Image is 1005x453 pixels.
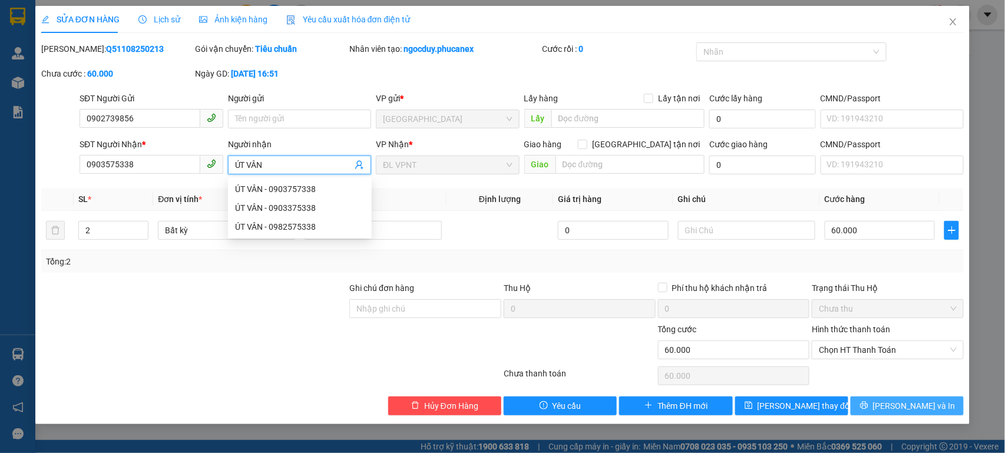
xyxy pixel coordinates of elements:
[376,92,520,105] div: VP gửi
[207,113,216,123] span: phone
[349,299,501,318] input: Ghi chú đơn hàng
[551,109,705,128] input: Dọc đường
[349,283,414,293] label: Ghi chú đơn hàng
[758,399,852,412] span: [PERSON_NAME] thay đổi
[619,396,732,415] button: plusThêm ĐH mới
[195,67,347,80] div: Ngày GD:
[644,401,653,411] span: plus
[388,396,501,415] button: deleteHủy Đơn Hàng
[678,221,815,240] input: Ghi Chú
[41,15,120,24] span: SỬA ĐƠN HÀNG
[231,69,279,78] b: [DATE] 16:51
[41,67,193,80] div: Chưa cước :
[78,194,88,204] span: SL
[819,341,957,359] span: Chọn HT Thanh Toán
[658,325,697,334] span: Tổng cước
[228,217,372,236] div: ÚT VÂN - 0982575338
[812,325,890,334] label: Hình thức thanh toán
[812,282,964,295] div: Trạng thái Thu Hộ
[860,401,868,411] span: printer
[524,155,556,174] span: Giao
[135,230,148,239] span: Decrease Value
[138,232,146,239] span: down
[556,155,705,174] input: Dọc đường
[286,15,296,25] img: icon
[235,201,365,214] div: ÚT VÂN - 0903375338
[553,399,581,412] span: Yêu cầu
[235,220,365,233] div: ÚT VÂN - 0982575338
[80,138,223,151] div: SĐT Người Nhận
[851,396,964,415] button: printer[PERSON_NAME] và In
[673,188,820,211] th: Ghi chú
[937,6,970,39] button: Close
[524,140,562,149] span: Giao hàng
[587,138,705,151] span: [GEOGRAPHIC_DATA] tận nơi
[305,221,442,240] input: VD: Bàn, Ghế
[948,17,958,27] span: close
[404,44,474,54] b: ngocduy.phucanex
[355,160,364,170] span: user-add
[825,194,865,204] span: Cước hàng
[106,44,164,54] b: Q51108250213
[735,396,848,415] button: save[PERSON_NAME] thay đổi
[228,180,372,199] div: ÚT VÂN - 0903757338
[87,69,113,78] b: 60.000
[135,221,148,230] span: Increase Value
[199,15,207,24] span: picture
[228,92,372,105] div: Người gửi
[207,159,216,168] span: phone
[745,401,753,411] span: save
[286,15,411,24] span: Yêu cầu xuất hóa đơn điện tử
[255,44,297,54] b: Tiêu chuẩn
[950,346,957,353] span: close-circle
[138,223,146,230] span: up
[479,194,521,204] span: Định lượng
[41,42,193,55] div: [PERSON_NAME]:
[709,140,768,149] label: Cước giao hàng
[709,94,762,103] label: Cước lấy hàng
[578,44,583,54] b: 0
[46,221,65,240] button: delete
[819,300,957,318] span: Chưa thu
[945,226,958,235] span: plus
[195,42,347,55] div: Gói vận chuyển:
[228,199,372,217] div: ÚT VÂN - 0903375338
[524,109,551,128] span: Lấy
[165,221,288,239] span: Bất kỳ
[383,110,513,128] span: ĐL Quận 5
[46,255,388,268] div: Tổng: 2
[821,138,964,151] div: CMND/Passport
[504,396,617,415] button: exclamation-circleYêu cầu
[667,282,772,295] span: Phí thu hộ khách nhận trả
[41,15,49,24] span: edit
[411,401,419,411] span: delete
[502,367,657,388] div: Chưa thanh toán
[158,194,202,204] span: Đơn vị tính
[424,399,478,412] span: Hủy Đơn Hàng
[542,42,694,55] div: Cước rồi :
[349,42,540,55] div: Nhân viên tạo:
[540,401,548,411] span: exclamation-circle
[80,92,223,105] div: SĐT Người Gửi
[504,283,531,293] span: Thu Hộ
[138,15,147,24] span: clock-circle
[709,110,816,128] input: Cước lấy hàng
[199,15,267,24] span: Ảnh kiện hàng
[821,92,964,105] div: CMND/Passport
[138,15,180,24] span: Lịch sử
[709,156,816,174] input: Cước giao hàng
[657,399,708,412] span: Thêm ĐH mới
[653,92,705,105] span: Lấy tận nơi
[228,138,372,151] div: Người nhận
[944,221,959,240] button: plus
[383,156,513,174] span: ĐL VPNT
[558,194,601,204] span: Giá trị hàng
[376,140,409,149] span: VP Nhận
[235,183,365,196] div: ÚT VÂN - 0903757338
[873,399,956,412] span: [PERSON_NAME] và In
[524,94,558,103] span: Lấy hàng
